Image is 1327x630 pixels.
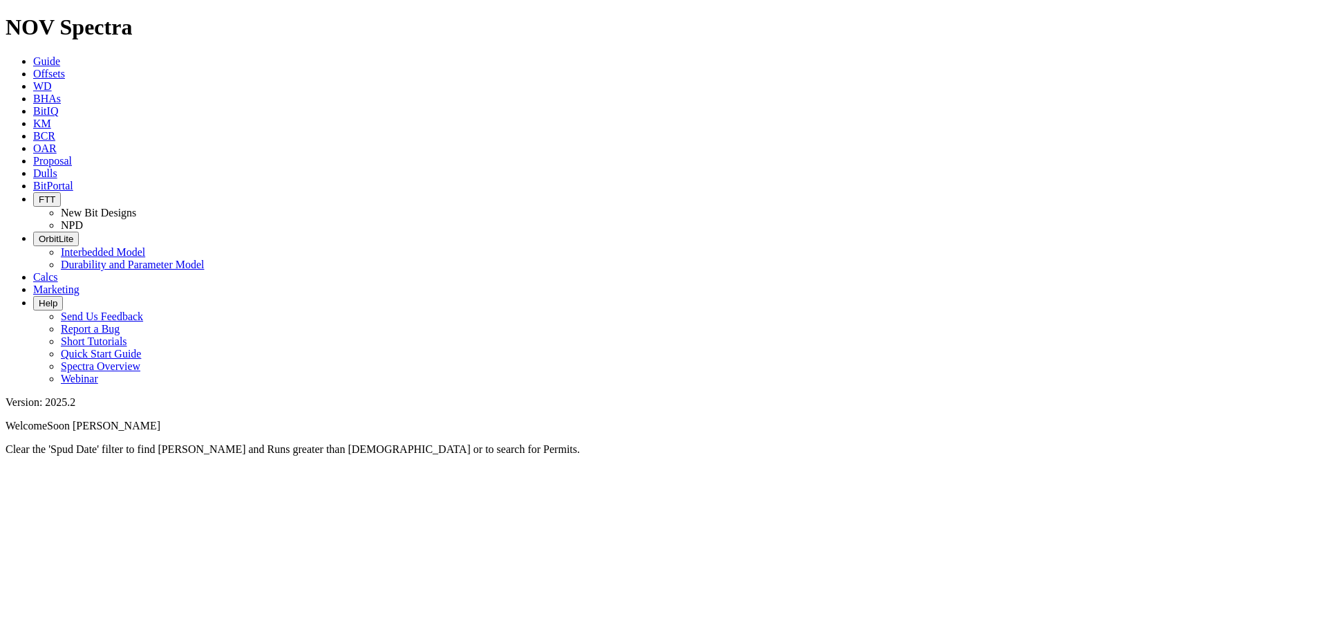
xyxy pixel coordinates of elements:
a: Quick Start Guide [61,348,141,360]
span: Soon [PERSON_NAME] [47,420,160,432]
span: FTT [39,194,55,205]
a: WD [33,80,52,92]
a: Webinar [61,373,98,385]
a: NPD [61,219,83,231]
a: New Bit Designs [61,207,136,219]
span: Clear the 'Spud Date' filter to find [PERSON_NAME] and Runs greater than [DEMOGRAPHIC_DATA] or to... [6,443,580,455]
button: Help [33,296,63,311]
a: Marketing [33,284,79,295]
p: Welcome [6,420,1321,432]
a: Calcs [33,271,58,283]
a: OAR [33,142,57,154]
a: BHAs [33,93,61,104]
a: Interbedded Model [61,246,145,258]
a: Dulls [33,167,57,179]
a: Send Us Feedback [61,311,143,322]
div: Version: 2025.2 [6,396,1321,409]
a: KM [33,118,51,129]
a: Proposal [33,155,72,167]
h1: NOV Spectra [6,15,1321,40]
a: Guide [33,55,60,67]
span: Help [39,298,57,308]
a: Spectra Overview [61,360,140,372]
a: Offsets [33,68,65,80]
a: Short Tutorials [61,335,127,347]
a: BitIQ [33,105,58,117]
a: BitPortal [33,180,73,192]
button: OrbitLite [33,232,79,246]
a: Durability and Parameter Model [61,259,205,270]
button: FTT [33,192,61,207]
span: OrbitLite [39,234,73,244]
a: BCR [33,130,55,142]
a: Report a Bug [61,323,120,335]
